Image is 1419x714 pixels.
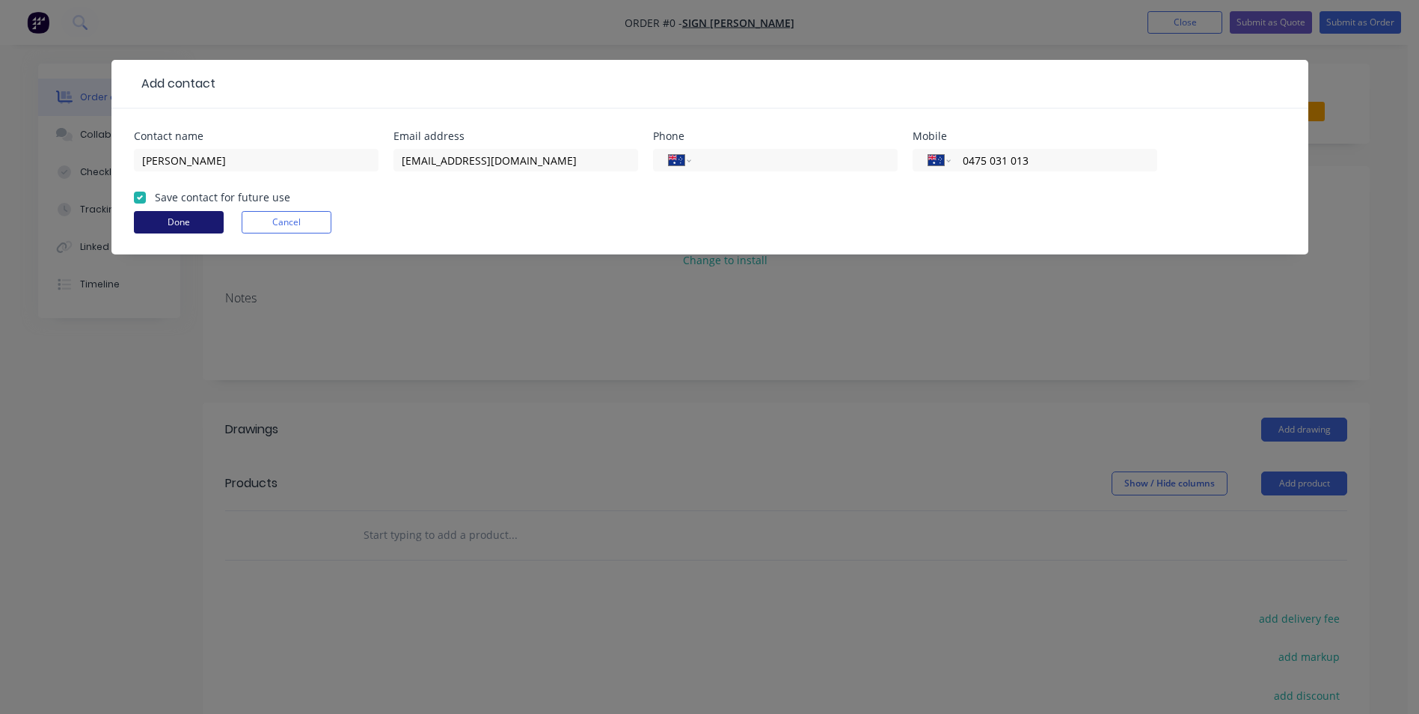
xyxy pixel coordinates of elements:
[134,75,215,93] div: Add contact
[134,131,378,141] div: Contact name
[393,131,638,141] div: Email address
[155,189,290,205] label: Save contact for future use
[653,131,898,141] div: Phone
[242,211,331,234] button: Cancel
[134,211,224,234] button: Done
[913,131,1157,141] div: Mobile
